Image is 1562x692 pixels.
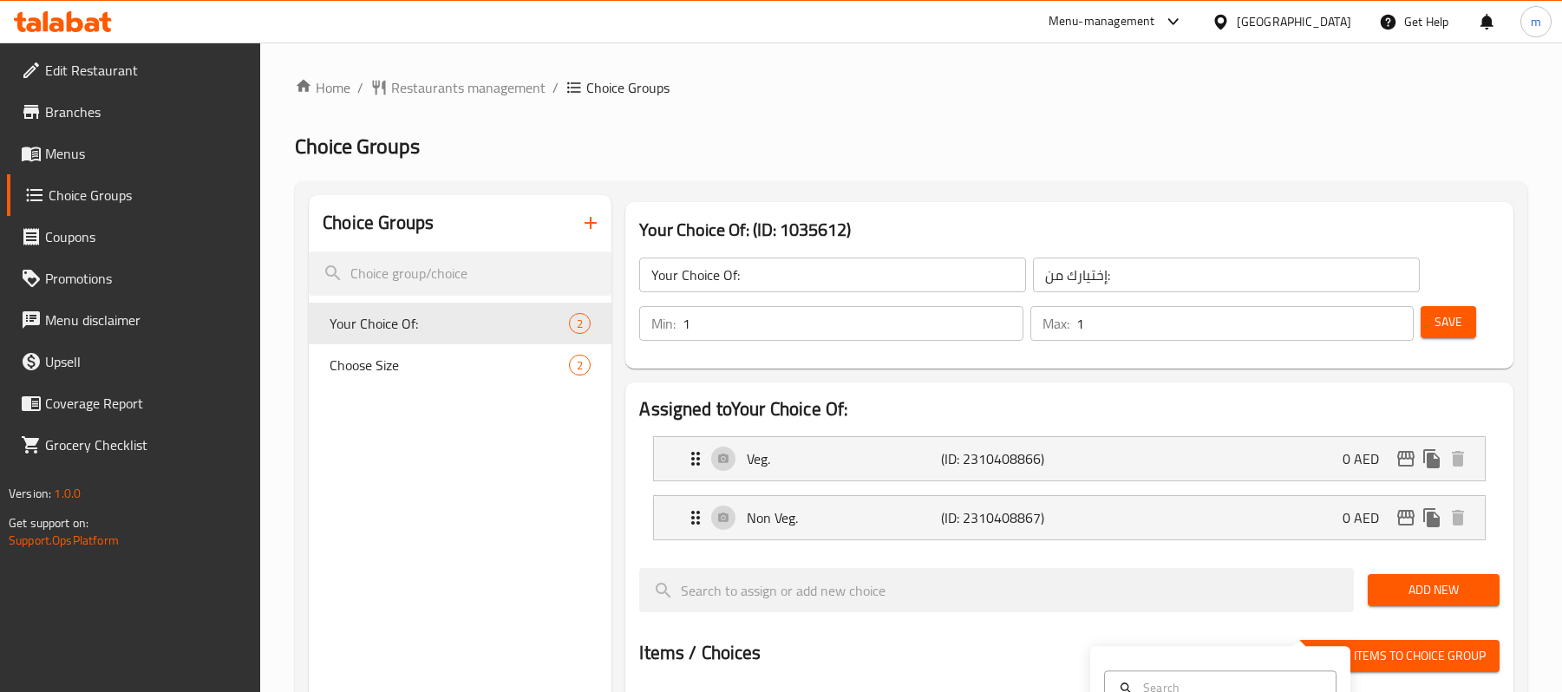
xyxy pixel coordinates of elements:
a: Promotions [7,258,261,299]
a: Coupons [7,216,261,258]
div: Your Choice Of:2 [309,303,611,344]
button: Add New [1368,574,1500,606]
button: duplicate [1419,446,1445,472]
nav: breadcrumb [295,77,1527,98]
span: Your Choice Of: [330,313,569,334]
a: Support.OpsPlatform [9,529,119,552]
a: Branches [7,91,261,133]
p: Min: [651,313,676,334]
span: 2 [570,357,590,374]
button: delete [1445,446,1471,472]
span: Promotions [45,268,247,289]
li: Expand [639,429,1500,488]
li: / [357,77,363,98]
button: delete [1445,505,1471,531]
a: Coverage Report [7,382,261,424]
span: Version: [9,482,51,505]
span: Edit Restaurant [45,60,247,81]
p: (ID: 2310408867) [941,507,1070,528]
span: Upsell [45,351,247,372]
a: Home [295,77,350,98]
span: Get support on: [9,512,88,534]
li: Expand [639,488,1500,547]
a: Edit Restaurant [7,49,261,91]
p: 0 AED [1343,507,1393,528]
span: m [1531,12,1541,31]
a: Menu disclaimer [7,299,261,341]
span: Coupons [45,226,247,247]
h3: Your Choice Of: (ID: 1035612) [639,216,1500,244]
span: Choose Size [330,355,569,375]
span: Choice Groups [295,127,420,166]
input: search [639,568,1354,612]
a: Menus [7,133,261,174]
div: [GEOGRAPHIC_DATA] [1237,12,1351,31]
a: Grocery Checklist [7,424,261,466]
span: 2 [570,316,590,332]
span: Choice Groups [586,77,670,98]
h2: Assigned to Your Choice Of: [639,396,1500,422]
span: Menus [45,143,247,164]
span: Choice Groups [49,185,247,206]
div: Choices [569,355,591,375]
span: Add (0) items to choice group [1312,645,1486,667]
button: Add (0) items to choice group [1298,640,1500,672]
span: Menu disclaimer [45,310,247,330]
div: Choices [569,313,591,334]
div: Expand [654,496,1485,539]
span: Add New [1382,579,1486,601]
button: edit [1393,505,1419,531]
span: Branches [45,101,247,122]
button: Save [1421,306,1476,338]
span: Coverage Report [45,393,247,414]
a: Restaurants management [370,77,546,98]
span: Save [1435,311,1462,333]
div: Menu-management [1049,11,1155,32]
div: Choose Size2 [309,344,611,386]
button: duplicate [1419,505,1445,531]
span: 1.0.0 [54,482,81,505]
button: edit [1393,446,1419,472]
h2: Choice Groups [323,210,434,236]
input: search [309,251,611,296]
a: Choice Groups [7,174,261,216]
span: Grocery Checklist [45,434,247,455]
p: Veg. [747,448,940,469]
p: Max: [1042,313,1069,334]
li: / [552,77,559,98]
a: Upsell [7,341,261,382]
span: Restaurants management [391,77,546,98]
p: Non Veg. [747,507,940,528]
div: Expand [654,437,1485,480]
p: (ID: 2310408866) [941,448,1070,469]
h2: Items / Choices [639,640,761,666]
p: 0 AED [1343,448,1393,469]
